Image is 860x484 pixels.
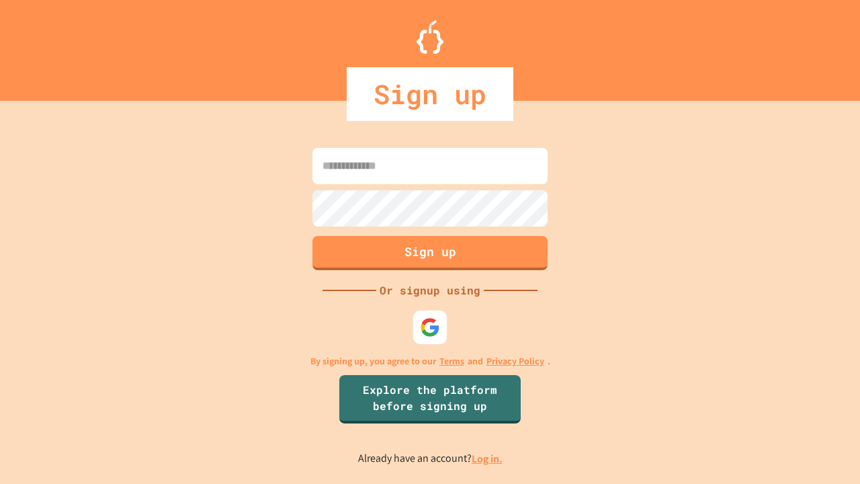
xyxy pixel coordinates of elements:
[417,20,443,54] img: Logo.svg
[420,317,440,337] img: google-icon.svg
[486,354,544,368] a: Privacy Policy
[339,375,521,424] a: Explore the platform before signing up
[310,354,550,368] p: By signing up, you agree to our and .
[347,67,513,121] div: Sign up
[312,236,548,270] button: Sign up
[439,354,464,368] a: Terms
[376,282,484,298] div: Or signup using
[358,450,503,467] p: Already have an account?
[472,452,503,466] a: Log in.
